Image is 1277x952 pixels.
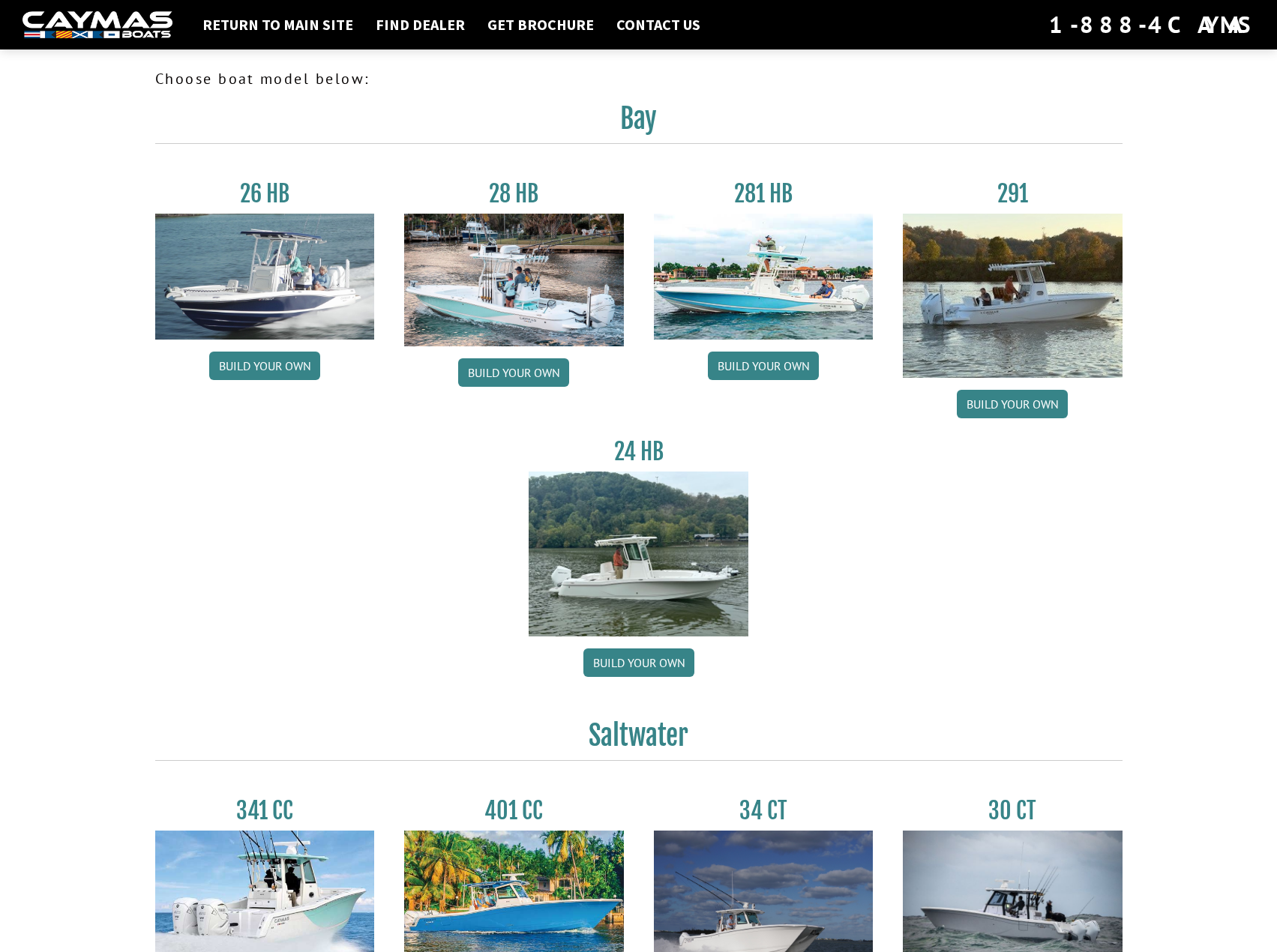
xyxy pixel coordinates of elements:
h3: 30 CT [903,797,1123,825]
h3: 24 HB [529,438,748,466]
a: Find Dealer [368,15,472,34]
h3: 34 CT [654,797,874,825]
a: Return to main site [195,15,361,34]
h3: 281 HB [654,180,874,208]
a: Contact Us [609,15,708,34]
p: Choose boat model below: [155,67,1123,90]
h3: 341 CC [155,797,375,825]
a: Build your own [209,352,320,380]
div: 1-888-4CAYMAS [1049,8,1255,41]
h3: 26 HB [155,180,375,208]
img: 291_Thumbnail.jpg [903,214,1123,378]
img: 24_HB_thumbnail.jpg [529,472,748,636]
a: Build your own [583,648,694,677]
img: 28-hb-twin.jpg [654,214,874,340]
a: Build your own [458,358,569,387]
h2: Saltwater [155,719,1123,761]
img: 28_hb_thumbnail_for_caymas_connect.jpg [404,214,624,346]
h3: 291 [903,180,1123,208]
a: Build your own [708,352,819,380]
a: Get Brochure [480,15,601,34]
h3: 28 HB [404,180,624,208]
img: white-logo-c9c8dbefe5ff5ceceb0f0178aa75bf4bb51f6bca0971e226c86eb53dfe498488.png [22,11,172,39]
h2: Bay [155,102,1123,144]
a: Build your own [957,390,1068,418]
h3: 401 CC [404,797,624,825]
img: 26_new_photo_resized.jpg [155,214,375,340]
